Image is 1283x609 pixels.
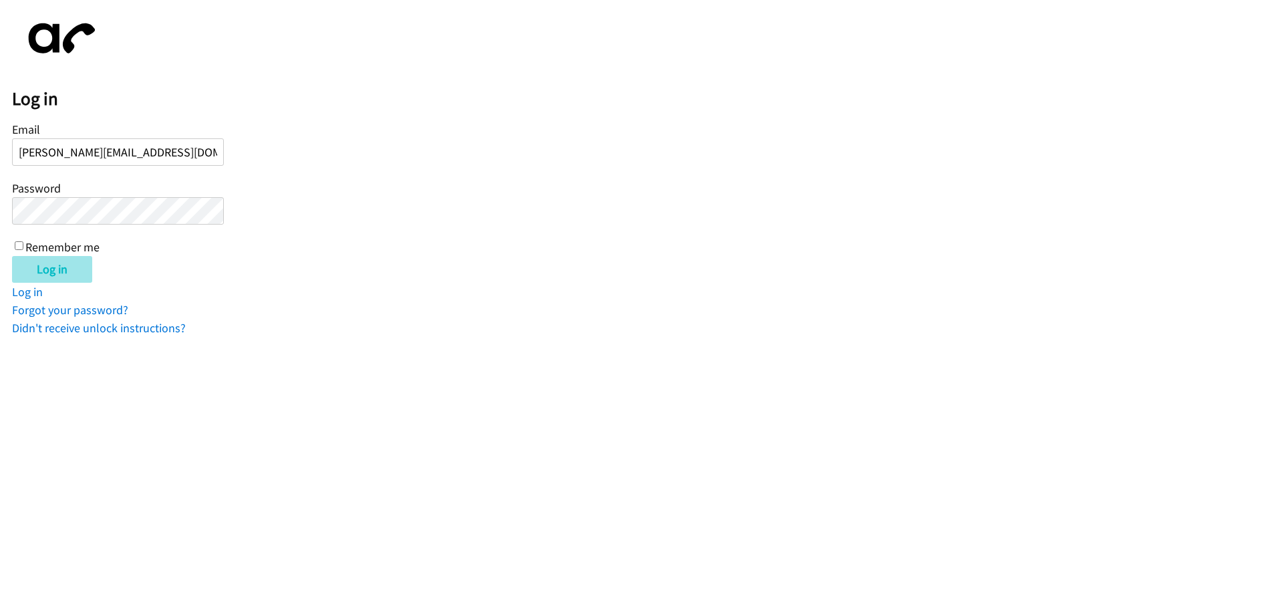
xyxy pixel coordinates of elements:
label: Remember me [25,239,100,255]
input: Log in [12,256,92,283]
label: Email [12,122,40,137]
a: Didn't receive unlock instructions? [12,320,186,336]
img: aphone-8a226864a2ddd6a5e75d1ebefc011f4aa8f32683c2d82f3fb0802fe031f96514.svg [12,12,106,65]
a: Forgot your password? [12,302,128,318]
a: Log in [12,284,43,299]
label: Password [12,180,61,196]
h2: Log in [12,88,1283,110]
